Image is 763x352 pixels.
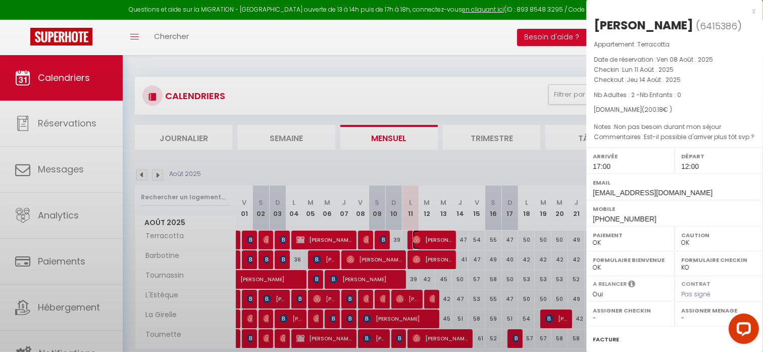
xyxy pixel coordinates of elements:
span: Nb Adultes : 2 - [594,91,681,99]
p: Checkout : [594,75,755,85]
p: Appartement : [594,39,755,50]
span: Ven 08 Août . 2025 [656,55,713,64]
span: Lun 11 Août . 2025 [622,65,674,74]
p: Notes : [594,122,755,132]
span: 12:00 [681,162,699,170]
span: Est-il possible d'arriver plus tôt svp ? [644,133,754,141]
p: Commentaires : [594,132,755,142]
label: Facture [593,334,619,345]
p: Checkin : [594,65,755,75]
span: [EMAIL_ADDRESS][DOMAIN_NAME] [593,189,713,197]
span: Jeu 14 Août . 2025 [627,75,681,84]
div: [PERSON_NAME] [594,17,693,33]
label: Contrat [681,280,710,286]
div: [DOMAIN_NAME] [594,105,755,115]
span: Non pas besoin durant mon séjour [614,122,721,131]
label: Paiement [593,230,668,240]
label: Email [593,178,756,188]
label: Arrivée [593,151,668,161]
span: 200.18 [644,105,663,114]
div: x [586,5,755,17]
span: Terracotta [637,40,670,49]
span: ( ) [696,19,742,33]
label: A relancer [593,280,627,288]
p: Date de réservation : [594,55,755,65]
label: Départ [681,151,756,161]
label: Formulaire Checkin [681,255,756,265]
label: Assigner Menage [681,305,756,316]
span: 17:00 [593,162,611,170]
span: ( € ) [642,105,672,114]
label: Formulaire Bienvenue [593,255,668,265]
span: Pas signé [681,290,710,298]
span: Nb Enfants : 0 [640,91,681,99]
span: [PHONE_NUMBER] [593,215,656,223]
label: Mobile [593,204,756,214]
label: Caution [681,230,756,240]
span: 6415386 [700,20,737,32]
i: Sélectionner OUI si vous souhaiter envoyer les séquences de messages post-checkout [628,280,635,291]
label: Assigner Checkin [593,305,668,316]
iframe: LiveChat chat widget [721,310,763,352]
